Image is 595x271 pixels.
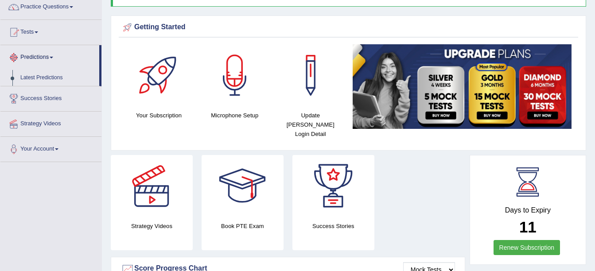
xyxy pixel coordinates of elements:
h4: Strategy Videos [111,221,193,231]
a: Renew Subscription [494,240,560,255]
h4: Book PTE Exam [202,221,284,231]
h4: Microphone Setup [201,111,268,120]
h4: Days to Expiry [480,206,576,214]
a: Predictions [0,45,99,67]
h4: Your Subscription [125,111,192,120]
h4: Update [PERSON_NAME] Login Detail [277,111,344,139]
a: Tests [0,20,101,42]
a: Strategy Videos [0,112,101,134]
img: small5.jpg [353,44,572,129]
a: Latest Predictions [16,70,99,86]
h4: Success Stories [292,221,374,231]
div: Getting Started [121,21,576,34]
b: 11 [519,218,537,236]
a: Success Stories [0,86,101,108]
a: Your Account [0,137,101,159]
